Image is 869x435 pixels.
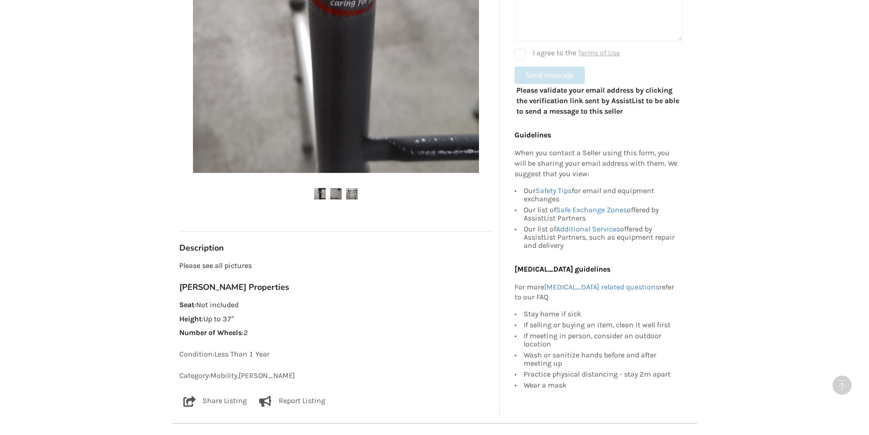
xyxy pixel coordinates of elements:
div: Our for email and equipment exchanges [524,186,678,204]
a: Safe Exchange Zones [556,205,627,214]
p: Please validate your email address by clicking the verification link sent by AssistList to be abl... [516,85,681,117]
p: : Up to 37" [179,314,493,325]
div: If selling or buying an item, clean it well first [524,320,678,330]
img: two wheel walker-walker-mobility-port moody-assistlist-listing [346,188,358,199]
strong: Height [179,314,202,323]
strong: Number of Wheels [179,328,242,337]
p: Report Listing [279,396,325,407]
b: Guidelines [515,131,551,139]
p: Share Listing [203,396,247,407]
p: Please see all pictures [179,261,493,271]
p: Category: Mobility , [PERSON_NAME] [179,371,493,381]
a: [MEDICAL_DATA] related questions [544,282,659,291]
p: : Not included [179,300,493,310]
div: Practice physical distancing - stay 2m apart [524,369,678,380]
img: two wheel walker-walker-mobility-port moody-assistlist-listing [330,188,342,199]
h3: Description [179,243,493,253]
div: Our list of offered by AssistList Partners [524,204,678,223]
p: When you contact a Seller using this form, you will be sharing your email address with them. We s... [515,148,678,179]
div: If meeting in person, consider an outdoor location [524,330,678,350]
p: Condition: Less Than 1 Year [179,349,493,360]
strong: Seat [179,300,194,309]
b: [MEDICAL_DATA] guidelines [515,264,610,273]
div: Stay home if sick [524,310,678,320]
p: : 2 [179,328,493,338]
div: Our list of offered by AssistList Partners, such as equipment repair and delivery [524,223,678,249]
a: Additional Services [556,224,620,233]
p: For more refer to our FAQ [515,282,678,303]
div: Wear a mask [524,380,678,389]
a: Safety Tips [536,186,572,194]
h3: [PERSON_NAME] Properties [179,282,493,293]
div: Wash or sanitize hands before and after meeting up [524,350,678,369]
img: two wheel walker-walker-mobility-port moody-assistlist-listing [314,188,326,199]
